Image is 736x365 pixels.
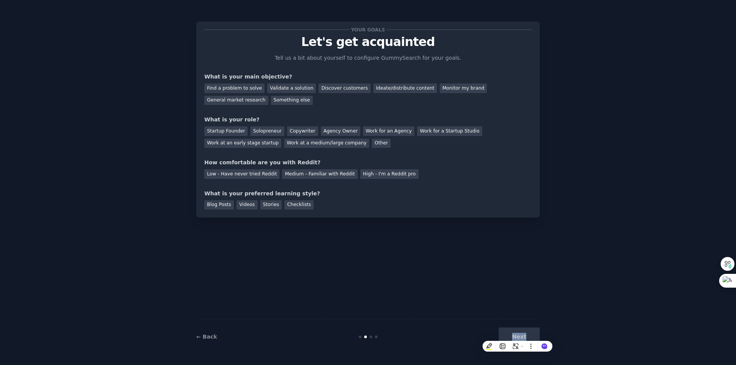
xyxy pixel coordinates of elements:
div: Ideate/distribute content [373,83,437,93]
p: Tell us a bit about yourself to configure GummySearch for your goals. [271,54,465,62]
div: Work for an Agency [363,126,414,136]
div: Solopreneur [250,126,284,136]
p: Let's get acquainted [204,35,532,49]
div: Work at a medium/large company [284,139,369,148]
div: General market research [204,96,268,105]
div: Checklists [284,200,314,210]
div: Videos [237,200,258,210]
div: How comfortable are you with Reddit? [204,159,532,167]
div: Copywriter [287,126,318,136]
div: Validate a solution [267,83,316,93]
div: Work at an early stage startup [204,139,281,148]
div: Find a problem to solve [204,83,264,93]
div: Something else [271,96,313,105]
div: High - I'm a Reddit pro [360,169,419,179]
div: Work for a Startup Studio [417,126,482,136]
div: Discover customers [319,83,370,93]
div: What is your preferred learning style? [204,190,532,198]
div: Medium - Familiar with Reddit [282,169,357,179]
div: Monitor my brand [440,83,487,93]
div: Agency Owner [321,126,360,136]
div: What is your main objective? [204,73,532,81]
span: Your goals [350,26,386,34]
a: ← Back [196,334,217,340]
div: Low - Have never tried Reddit [204,169,279,179]
div: What is your role? [204,116,532,124]
div: Other [372,139,391,148]
div: Stories [260,200,282,210]
div: Blog Posts [204,200,234,210]
div: Startup Founder [204,126,248,136]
